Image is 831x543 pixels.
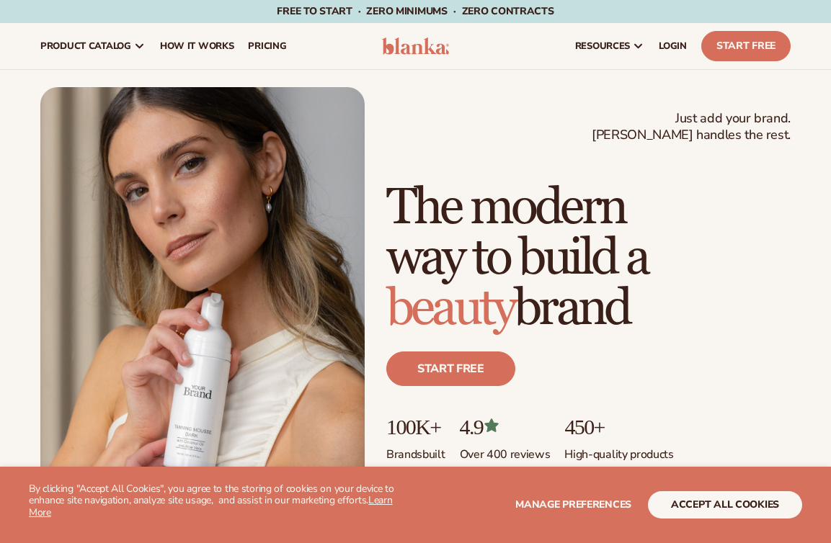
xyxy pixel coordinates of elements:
[659,40,687,52] span: LOGIN
[386,439,445,462] p: Brands built
[33,23,153,69] a: product catalog
[248,40,286,52] span: pricing
[40,40,131,52] span: product catalog
[386,183,791,334] h1: The modern way to build a brand
[386,351,515,386] a: Start free
[153,23,241,69] a: How It Works
[648,491,802,519] button: accept all cookies
[592,110,791,144] span: Just add your brand. [PERSON_NAME] handles the rest.
[382,37,449,55] img: logo
[29,493,393,519] a: Learn More
[386,278,514,339] span: beauty
[277,4,554,18] span: Free to start · ZERO minimums · ZERO contracts
[460,415,551,439] p: 4.9
[515,498,631,511] span: Manage preferences
[515,491,631,519] button: Manage preferences
[160,40,234,52] span: How It Works
[241,23,293,69] a: pricing
[386,415,445,439] p: 100K+
[568,23,652,69] a: resources
[40,87,365,495] img: Female holding tanning mousse.
[652,23,694,69] a: LOGIN
[564,415,673,439] p: 450+
[29,483,416,519] p: By clicking "Accept All Cookies", you agree to the storing of cookies on your device to enhance s...
[701,31,791,61] a: Start Free
[460,439,551,462] p: Over 400 reviews
[575,40,630,52] span: resources
[564,439,673,462] p: High-quality products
